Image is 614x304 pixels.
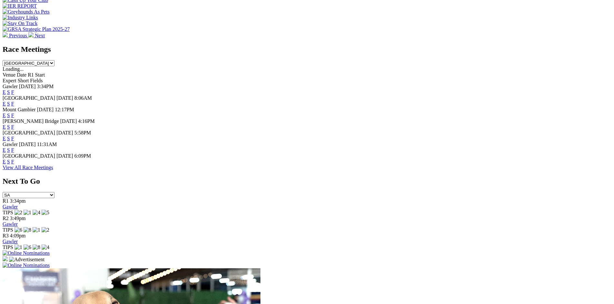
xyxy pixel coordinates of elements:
[78,118,95,124] span: 4:16PM
[3,101,6,106] a: E
[28,72,45,78] span: R1 Start
[24,227,31,233] img: 8
[30,78,43,83] span: Fields
[19,142,36,147] span: [DATE]
[15,244,22,250] img: 1
[11,89,14,95] a: F
[3,78,16,83] span: Expert
[37,107,54,112] span: [DATE]
[56,95,73,101] span: [DATE]
[42,227,49,233] img: 2
[56,130,73,135] span: [DATE]
[3,45,611,54] h2: Race Meetings
[33,244,40,250] img: 8
[3,198,9,204] span: R1
[11,147,14,153] a: F
[33,210,40,216] img: 4
[3,32,8,37] img: chevron-left-pager-white.svg
[3,21,37,26] img: Stay On Track
[42,244,49,250] img: 4
[3,84,18,89] span: Gawler
[3,136,6,141] a: E
[3,239,18,244] a: Gawler
[3,89,6,95] a: E
[3,221,18,227] a: Gawler
[74,95,92,101] span: 8:06AM
[74,153,91,159] span: 6:09PM
[3,263,50,268] img: Online Nominations
[11,159,14,164] a: F
[19,84,36,89] span: [DATE]
[3,33,28,38] a: Previous
[7,124,10,130] a: S
[28,32,34,37] img: chevron-right-pager-white.svg
[3,3,37,9] img: IER REPORT
[3,26,70,32] img: GRSA Strategic Plan 2025-27
[33,227,40,233] img: 1
[3,216,9,221] span: R2
[15,227,22,233] img: 6
[37,142,57,147] span: 11:31AM
[3,113,6,118] a: E
[7,159,10,164] a: S
[35,33,45,38] span: Next
[3,244,13,250] span: TIPS
[3,95,55,101] span: [GEOGRAPHIC_DATA]
[3,227,13,233] span: TIPS
[7,147,10,153] a: S
[3,233,9,238] span: R3
[3,9,50,15] img: Greyhounds As Pets
[24,244,31,250] img: 6
[3,142,18,147] span: Gawler
[10,216,26,221] span: 3:49pm
[7,136,10,141] a: S
[9,257,44,263] img: Advertisement
[3,15,38,21] img: Industry Links
[7,113,10,118] a: S
[10,198,26,204] span: 3:34pm
[24,210,31,216] img: 1
[55,107,74,112] span: 12:17PM
[37,84,54,89] span: 3:34PM
[42,210,49,216] img: 5
[18,78,29,83] span: Short
[3,256,8,261] img: 15187_Greyhounds_GreysPlayCentral_Resize_SA_WebsiteBanner_300x115_2025.jpg
[3,165,53,170] a: View All Race Meetings
[11,124,14,130] a: F
[74,130,91,135] span: 5:58PM
[3,147,6,153] a: E
[15,210,22,216] img: 2
[3,177,611,186] h2: Next To Go
[11,101,14,106] a: F
[3,250,50,256] img: Online Nominations
[3,210,13,215] span: TIPS
[3,159,6,164] a: E
[17,72,26,78] span: Date
[7,89,10,95] a: S
[3,130,55,135] span: [GEOGRAPHIC_DATA]
[28,33,45,38] a: Next
[60,118,77,124] span: [DATE]
[11,136,14,141] a: F
[3,153,55,159] span: [GEOGRAPHIC_DATA]
[7,101,10,106] a: S
[10,233,26,238] span: 4:09pm
[9,33,27,38] span: Previous
[3,66,24,72] span: Loading...
[3,72,15,78] span: Venue
[3,204,18,209] a: Gawler
[56,153,73,159] span: [DATE]
[3,124,6,130] a: E
[11,113,14,118] a: F
[3,107,36,112] span: Mount Gambier
[3,118,59,124] span: [PERSON_NAME] Bridge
